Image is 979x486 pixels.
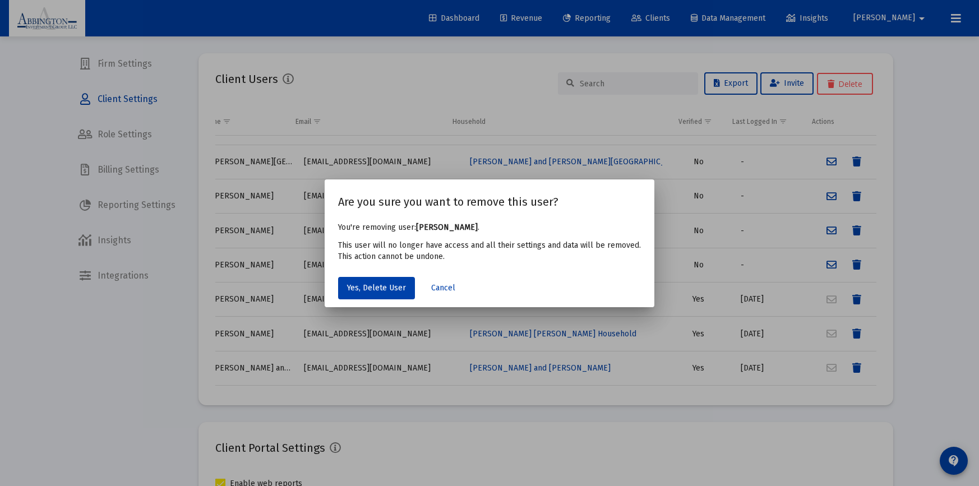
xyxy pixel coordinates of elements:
button: Yes, Delete User [338,277,415,299]
button: Cancel [422,277,464,299]
b: [PERSON_NAME] [416,223,478,232]
p: This user will no longer have access and all their settings and data will be removed. This action... [338,240,641,262]
div: Are you sure you want to remove this user? [338,193,641,211]
span: Yes, Delete User [347,283,406,293]
span: Cancel [431,283,455,293]
p: You're removing user: . [338,222,641,233]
